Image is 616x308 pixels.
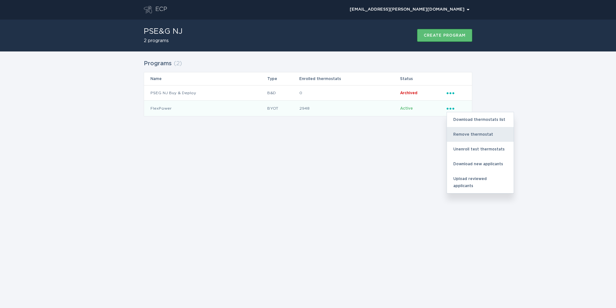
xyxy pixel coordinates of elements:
[144,85,472,101] tr: c1bd43f393c34b318c725da59b5fc360
[144,72,472,85] tr: Table Headers
[350,8,469,12] div: [EMAIL_ADDRESS][PERSON_NAME][DOMAIN_NAME]
[447,157,514,171] div: Download new applicants
[447,112,514,127] div: Download thermostats list
[447,171,514,193] div: Upload reviewed applicants
[299,72,400,85] th: Enrolled thermostats
[144,28,183,35] h1: PSE&G NJ
[144,72,267,85] th: Name
[267,101,299,116] td: BYOT
[447,127,514,142] div: Remove thermostat
[347,5,472,14] div: Popover menu
[400,91,417,95] span: Archived
[144,6,152,14] button: Go to dashboard
[299,85,400,101] td: 0
[155,6,167,14] div: ECP
[299,101,400,116] td: 2948
[447,142,514,157] div: Unenroll test thermostats
[144,101,472,116] tr: 03b915d067d94c92b9b79925a617f059
[417,29,472,42] button: Create program
[144,85,267,101] td: PSEG NJ Buy & Deploy
[400,72,446,85] th: Status
[400,106,413,110] span: Active
[144,39,183,43] h2: 2 programs
[347,5,472,14] button: Open user account details
[144,101,267,116] td: FlexPower
[424,33,466,37] div: Create program
[447,89,466,96] div: Popover menu
[267,72,299,85] th: Type
[267,85,299,101] td: B&D
[144,58,172,69] h2: Programs
[174,61,182,67] span: ( 2 )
